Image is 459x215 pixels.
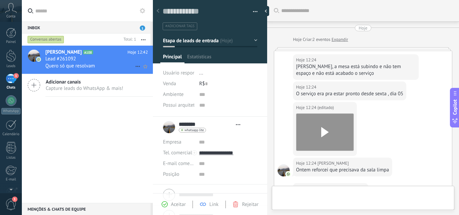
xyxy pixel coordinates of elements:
[46,85,123,92] span: Capture leads do WhatsApp & mais!
[349,185,365,192] span: (editado)
[242,201,258,208] span: Rejeitar
[45,63,95,69] span: Quero só que resolvam
[262,6,269,16] div: ocultar
[1,156,21,160] div: Listas
[452,99,458,115] span: Copilot
[163,54,182,63] span: Principal
[163,172,179,177] span: Posição
[163,78,194,89] div: Venda
[296,160,318,167] div: Hoje 12:24
[318,185,349,192] span: Fernanda
[1,40,21,44] div: Painel
[22,203,151,215] div: Menções & Chats de equipe
[163,70,206,76] span: Usuário responsável
[278,164,290,176] span: Fernanda
[296,91,403,97] div: O serviço era pra estar pronto desde sexta , dia 05
[163,148,192,158] button: Tel. comercial
[163,80,176,87] span: Venda
[296,84,318,91] div: Hoje 12:24
[140,25,145,31] span: 1
[171,201,186,208] span: Aceitar
[296,57,318,63] div: Hoje 12:24
[1,177,21,182] div: E-mail
[22,46,153,74] a: avataricon[PERSON_NAME]A108Hoje 12:42Lead #261092Quero só que resolvam
[163,100,194,111] div: Possui arquiteto?
[163,158,194,169] button: E-mail comercial
[83,50,93,54] span: A108
[163,169,194,180] div: Posição
[199,70,203,76] span: ...
[163,92,183,97] span: Ambiente
[45,49,82,56] span: [PERSON_NAME]
[12,197,17,202] span: 1
[163,150,192,156] span: Tel. comercial
[13,73,19,78] span: 1
[184,128,204,132] span: whatsapp lite
[6,14,15,19] span: Conta
[165,24,195,29] span: #adicionar tags
[187,54,211,63] span: Estatísticas
[163,137,194,148] div: Empresa
[312,36,330,43] span: 2 eventos
[293,36,348,43] div: Criar:
[359,25,368,31] div: Hoje
[199,78,257,89] div: R$
[163,89,194,100] div: Ambiente
[163,160,199,167] span: E-mail comercial
[296,104,318,111] div: Hoje 12:24
[46,79,123,85] span: Adicionar canais
[136,34,151,46] button: Mais
[318,160,349,167] span: Fernanda
[163,68,194,78] div: Usuário responsável
[332,36,348,43] a: Expandir
[28,36,64,44] div: Conversas abertas
[1,132,21,137] div: Calendário
[36,57,41,62] img: icon
[293,36,303,43] div: Hoje
[296,167,389,173] div: Ontem reforcei que precisava da sala limpa
[1,86,21,90] div: Chats
[318,104,334,111] span: (editado)
[296,185,318,192] div: Hoje 12:24
[45,56,76,62] span: Lead #261092
[128,49,148,56] span: Hoje 12:42
[163,103,200,108] span: Possui arquiteto?
[1,64,21,68] div: Leads
[296,63,416,77] div: [PERSON_NAME], a mesa está subindo e não tem espaço e não está acabado o serviço
[1,108,20,114] div: WhatsApp
[121,36,136,43] div: Total: 1
[209,201,218,208] span: Link
[22,21,151,34] div: Inbox
[286,172,291,176] img: com.amocrm.amocrmwa.svg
